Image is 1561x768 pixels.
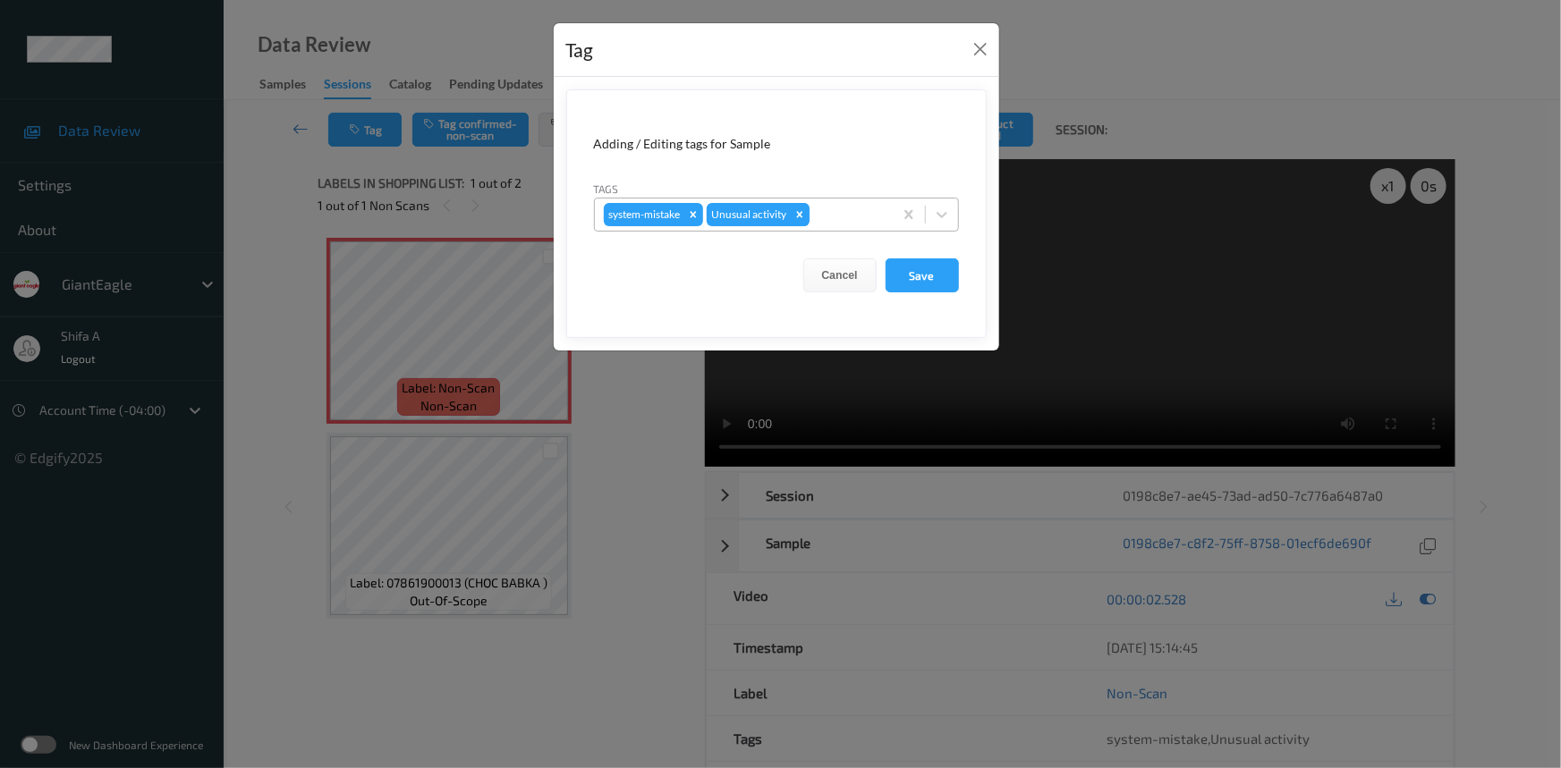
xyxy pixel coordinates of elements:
label: Tags [594,181,619,197]
div: Adding / Editing tags for Sample [594,135,959,153]
button: Close [968,37,993,62]
button: Save [886,258,959,292]
div: Unusual activity [707,203,790,226]
button: Cancel [803,258,877,292]
div: Remove Unusual activity [790,203,810,226]
div: system-mistake [604,203,683,226]
div: Tag [566,36,594,64]
div: Remove system-mistake [683,203,703,226]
